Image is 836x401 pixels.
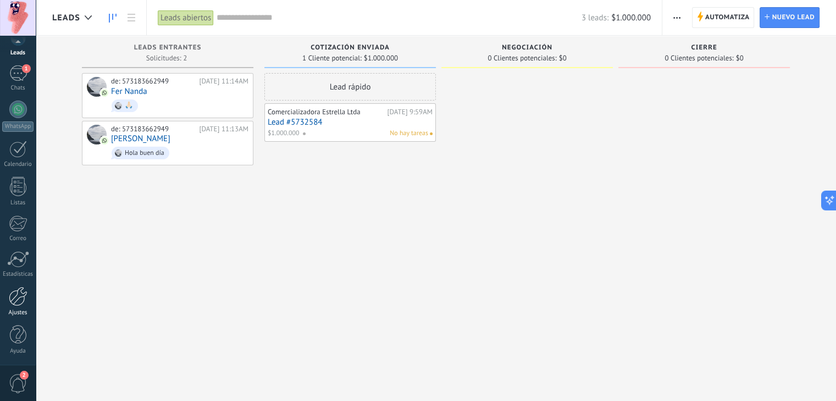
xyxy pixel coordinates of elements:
span: $1.000.000 [268,129,299,138]
div: Comercializadora Estrella Ltda [268,108,385,116]
div: [DATE] 11:14AM [199,77,248,86]
a: Lista [122,7,141,29]
div: [DATE] 11:13AM [199,125,248,133]
span: Leads [52,13,80,23]
span: $0 [559,55,567,62]
img: com.amocrm.amocrmwa.svg [101,89,108,97]
span: 3 leads: [582,13,608,23]
button: Más [669,7,685,28]
div: Luisa Medina [87,125,107,144]
a: Lead #5732584 [268,118,433,127]
div: WhatsApp [2,121,34,132]
div: Negociación [447,44,607,53]
div: de: 573183662949 [111,77,195,86]
span: $0 [736,55,744,62]
a: Automatiza [692,7,755,28]
a: Nuevo lead [760,7,820,28]
span: Nuevo lead [772,8,815,27]
div: Ayuda [2,348,34,355]
div: Fer Nanda [87,77,107,97]
div: Chats [2,85,34,92]
a: [PERSON_NAME] [111,134,170,143]
span: 2 [20,371,29,380]
div: Calendario [2,161,34,168]
span: 1 Cliente potencial: [302,55,362,62]
span: Leads Entrantes [134,44,202,52]
div: 🙏🏻 [125,102,133,109]
div: Correo [2,235,34,242]
div: Leads [2,49,34,57]
div: COTIZACIÓN ENVIADA [270,44,430,53]
div: CIERRE [624,44,784,53]
span: No hay nada asignado [430,132,433,135]
span: 0 Clientes potenciales: [665,55,733,62]
span: Negociación [502,44,552,52]
a: Fer Nanda [111,87,147,96]
span: $1.000.000 [364,55,398,62]
span: $1.000.000 [611,13,651,23]
div: Leads Entrantes [87,44,248,53]
div: Ajustes [2,309,34,316]
span: 0 Clientes potenciales: [488,55,556,62]
span: No hay tareas [390,129,428,138]
span: COTIZACIÓN ENVIADA [311,44,390,52]
a: Leads [103,7,122,29]
div: Hola buen día [125,149,164,157]
span: Automatiza [705,8,750,27]
span: Solicitudes: 2 [146,55,187,62]
div: de: 573183662949 [111,125,195,133]
div: Lead rápido [264,73,436,101]
div: Listas [2,199,34,207]
span: CIERRE [691,44,717,52]
span: 1 [22,64,31,73]
div: Estadísticas [2,271,34,278]
img: com.amocrm.amocrmwa.svg [101,137,108,144]
div: [DATE] 9:59AM [387,108,433,116]
div: Leads abiertos [158,10,214,26]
